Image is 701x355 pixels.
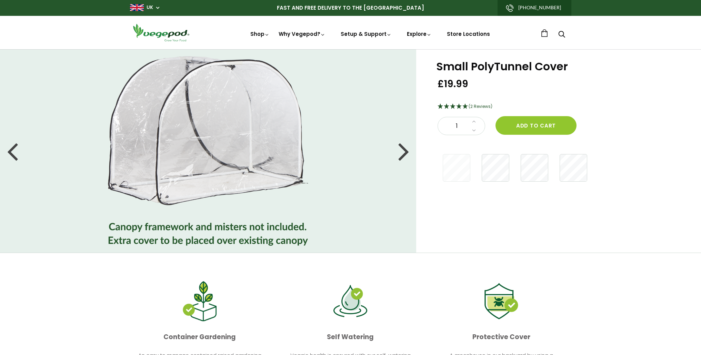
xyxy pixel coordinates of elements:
[341,30,392,38] a: Setup & Support
[281,331,420,344] p: Self Watering
[470,126,478,135] a: Decrease quantity by 1
[447,30,490,38] a: Store Locations
[558,31,565,39] a: Search
[147,4,153,11] a: UK
[469,103,492,109] span: (2 Reviews)
[436,61,684,72] h1: Small PolyTunnel Cover
[130,331,270,344] p: Container Gardening
[470,117,478,126] a: Increase quantity by 1
[438,102,684,111] div: 5 Stars - 2 Reviews
[250,30,270,38] a: Shop
[431,331,571,344] p: Protective Cover
[279,30,326,38] a: Why Vegepod?
[407,30,432,38] a: Explore
[438,78,468,90] span: £19.99
[495,116,577,135] button: Add to cart
[130,23,192,42] img: Vegepod
[445,122,468,131] span: 1
[108,56,308,246] img: Small PolyTunnel Cover
[130,4,144,11] img: gb_large.png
